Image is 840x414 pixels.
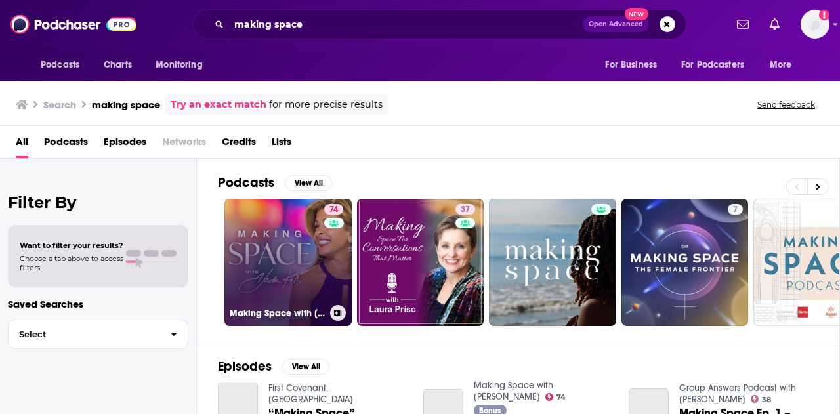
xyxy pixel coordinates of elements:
[230,308,325,319] h3: Making Space with [PERSON_NAME]
[681,56,744,74] span: For Podcasters
[16,131,28,158] a: All
[218,175,274,191] h2: Podcasts
[625,8,648,20] span: New
[41,56,79,74] span: Podcasts
[596,52,673,77] button: open menu
[8,320,188,349] button: Select
[733,203,738,217] span: 7
[31,52,96,77] button: open menu
[765,13,785,35] a: Show notifications dropdown
[728,204,743,215] a: 7
[357,199,484,326] a: 37
[104,131,146,158] a: Episodes
[44,131,88,158] a: Podcasts
[218,175,332,191] a: PodcastsView All
[545,393,566,401] a: 74
[753,99,819,110] button: Send feedback
[218,358,272,375] h2: Episodes
[819,10,829,20] svg: Add a profile image
[269,97,383,112] span: for more precise results
[222,131,256,158] a: Credits
[95,52,140,77] a: Charts
[156,56,202,74] span: Monitoring
[43,98,76,111] h3: Search
[732,13,754,35] a: Show notifications dropdown
[474,380,553,402] a: Making Space with Hoda Kotb
[329,203,338,217] span: 74
[801,10,829,39] span: Logged in as gmalloy
[282,359,329,375] button: View All
[770,56,792,74] span: More
[461,203,470,217] span: 37
[229,14,583,35] input: Search podcasts, credits, & more...
[162,131,206,158] span: Networks
[104,56,132,74] span: Charts
[10,12,136,37] img: Podchaser - Follow, Share and Rate Podcasts
[285,175,332,191] button: View All
[272,131,291,158] a: Lists
[673,52,763,77] button: open menu
[92,98,160,111] h3: making space
[679,383,796,405] a: Group Answers Podcast with Brian Daniel
[761,52,808,77] button: open menu
[605,56,657,74] span: For Business
[583,16,649,32] button: Open AdvancedNew
[621,199,749,326] a: 7
[455,204,475,215] a: 37
[218,358,329,375] a: EpisodesView All
[324,204,343,215] a: 74
[224,199,352,326] a: 74Making Space with [PERSON_NAME]
[801,10,829,39] button: Show profile menu
[8,298,188,310] p: Saved Searches
[193,9,686,39] div: Search podcasts, credits, & more...
[556,394,566,400] span: 74
[146,52,219,77] button: open menu
[20,241,123,250] span: Want to filter your results?
[171,97,266,112] a: Try an exact match
[9,330,160,339] span: Select
[268,383,353,405] a: First Covenant, Seattle
[8,193,188,212] h2: Filter By
[801,10,829,39] img: User Profile
[20,254,123,272] span: Choose a tab above to access filters.
[762,397,771,403] span: 38
[589,21,643,28] span: Open Advanced
[751,395,772,403] a: 38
